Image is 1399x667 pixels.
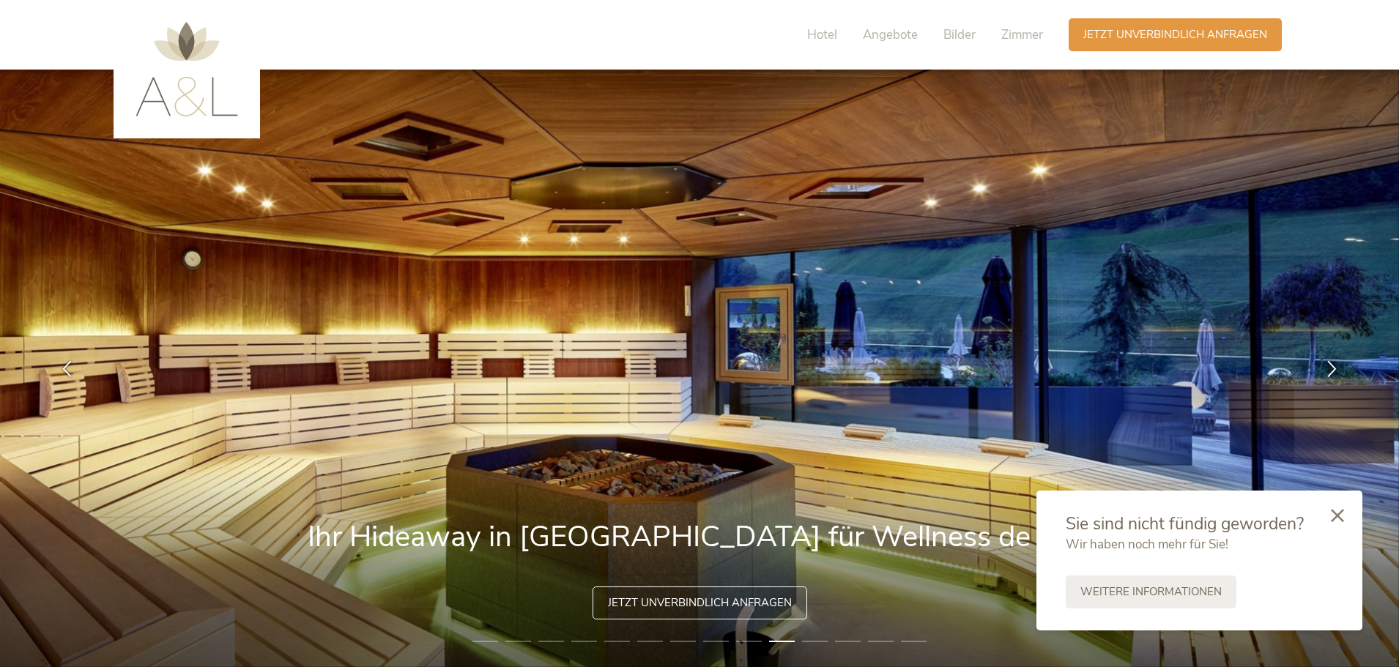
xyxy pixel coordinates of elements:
span: Jetzt unverbindlich anfragen [1083,27,1267,42]
span: Jetzt unverbindlich anfragen [608,595,792,611]
span: Sie sind nicht fündig geworden? [1066,513,1304,535]
span: Hotel [807,26,837,43]
a: Weitere Informationen [1066,575,1236,608]
span: Angebote [863,26,918,43]
span: Zimmer [1001,26,1043,43]
img: AMONTI & LUNARIS Wellnessresort [136,22,238,116]
span: Weitere Informationen [1080,584,1222,600]
span: Wir haben noch mehr für Sie! [1066,536,1228,553]
span: Bilder [943,26,976,43]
